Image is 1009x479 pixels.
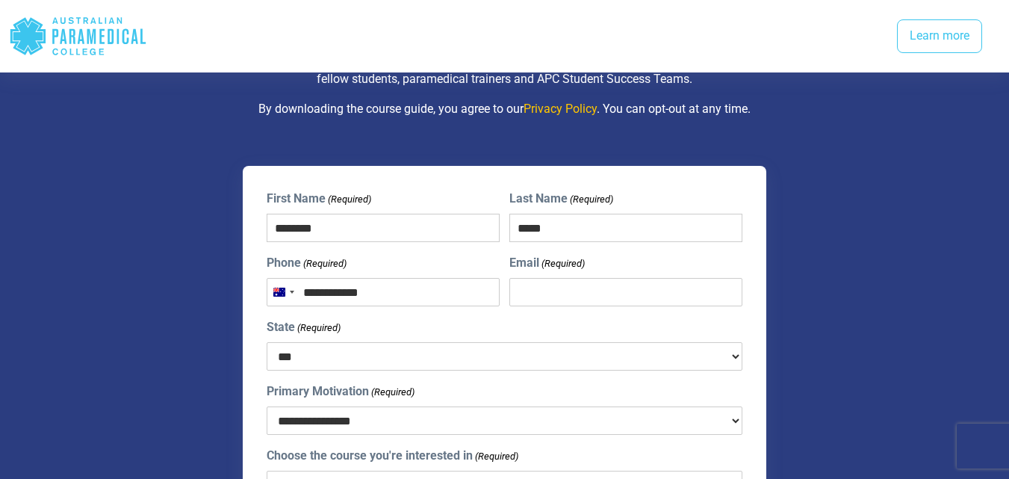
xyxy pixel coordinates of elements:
[84,100,926,118] p: By downloading the course guide, you agree to our . You can opt-out at any time.
[370,385,415,400] span: (Required)
[474,449,518,464] span: (Required)
[897,19,982,54] a: Learn more
[524,102,597,116] a: Privacy Policy
[267,447,518,465] label: Choose the course you're interested in
[9,12,147,61] div: Australian Paramedical College
[267,318,341,336] label: State
[296,321,341,336] span: (Required)
[568,192,613,207] span: (Required)
[267,383,415,401] label: Primary Motivation
[267,254,347,272] label: Phone
[540,256,585,271] span: (Required)
[267,279,299,306] button: Selected country
[267,190,371,208] label: First Name
[509,254,585,272] label: Email
[302,256,347,271] span: (Required)
[326,192,371,207] span: (Required)
[509,190,613,208] label: Last Name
